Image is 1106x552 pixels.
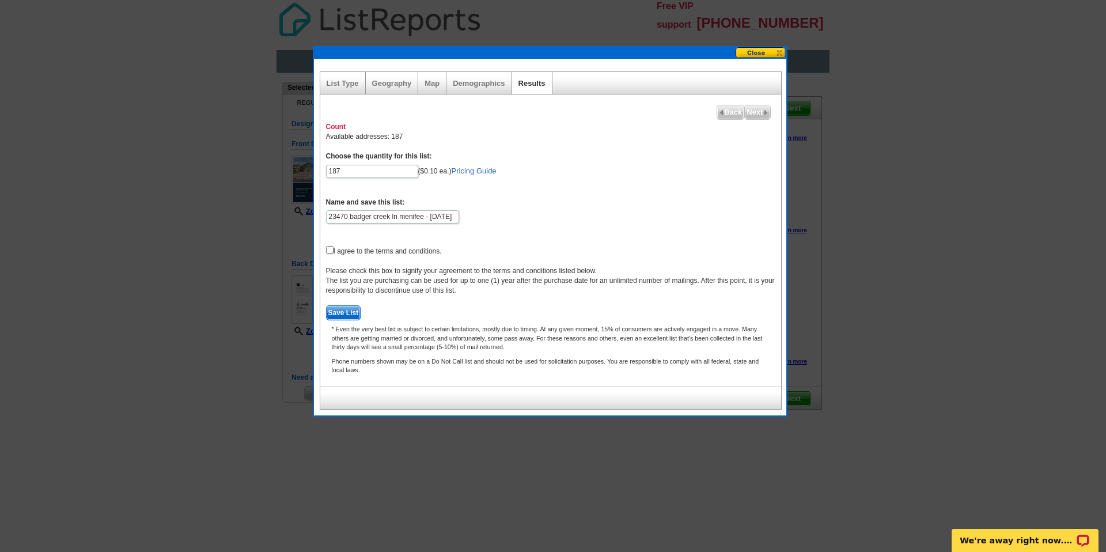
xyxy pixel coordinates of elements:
[320,116,781,387] div: Available addresses: 187
[327,306,361,320] span: Save List
[717,105,744,119] span: Back
[745,105,770,119] span: Next
[744,105,770,120] a: Next
[425,79,440,88] a: Map
[326,325,775,351] p: * Even the very best list is subject to certain limitations, mostly due to timing. At any given m...
[326,357,775,375] p: Phone numbers shown may be on a Do Not Call list and should not be used for solicitation purposes...
[326,198,405,207] label: Name and save this list:
[717,105,744,120] a: Back
[326,152,775,320] form: ($0.10 ea.) I agree to the terms and conditions.
[452,167,497,175] a: Pricing Guide
[326,152,432,161] label: Choose the quantity for this list:
[327,79,359,88] a: List Type
[372,79,412,88] a: Geography
[719,110,724,115] img: button-prev-arrow-gray.png
[763,110,768,115] img: button-next-arrow-gray.png
[326,305,361,320] button: Save List
[944,516,1106,552] iframe: LiveChat chat widget
[326,266,775,296] div: Please check this box to signify your agreement to the terms and conditions listed below. The lis...
[326,123,346,131] strong: Count
[453,79,505,88] a: Demographics
[518,79,546,88] a: Results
